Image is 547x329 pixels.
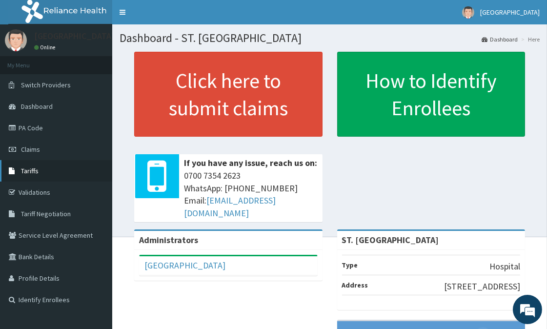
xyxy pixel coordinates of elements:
span: [GEOGRAPHIC_DATA] [480,8,540,17]
h1: Dashboard - ST. [GEOGRAPHIC_DATA] [120,32,540,44]
img: User Image [462,6,474,19]
strong: ST. [GEOGRAPHIC_DATA] [342,234,439,246]
p: [STREET_ADDRESS] [444,280,520,293]
p: Hospital [489,260,520,273]
b: Type [342,261,358,269]
b: If you have any issue, reach us on: [184,157,317,168]
span: 0700 7354 2623 WhatsApp: [PHONE_NUMBER] Email: [184,169,318,220]
a: [GEOGRAPHIC_DATA] [144,260,225,271]
b: Administrators [139,234,198,246]
a: How to Identify Enrollees [337,52,526,137]
li: Here [519,35,540,43]
span: Claims [21,145,40,154]
a: Click here to submit claims [134,52,323,137]
span: Switch Providers [21,81,71,89]
span: Dashboard [21,102,53,111]
a: Online [34,44,58,51]
a: Dashboard [482,35,518,43]
img: User Image [5,29,27,51]
span: Tariffs [21,166,39,175]
b: Address [342,281,368,289]
span: Tariff Negotiation [21,209,71,218]
p: [GEOGRAPHIC_DATA] [34,32,115,41]
a: [EMAIL_ADDRESS][DOMAIN_NAME] [184,195,276,219]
